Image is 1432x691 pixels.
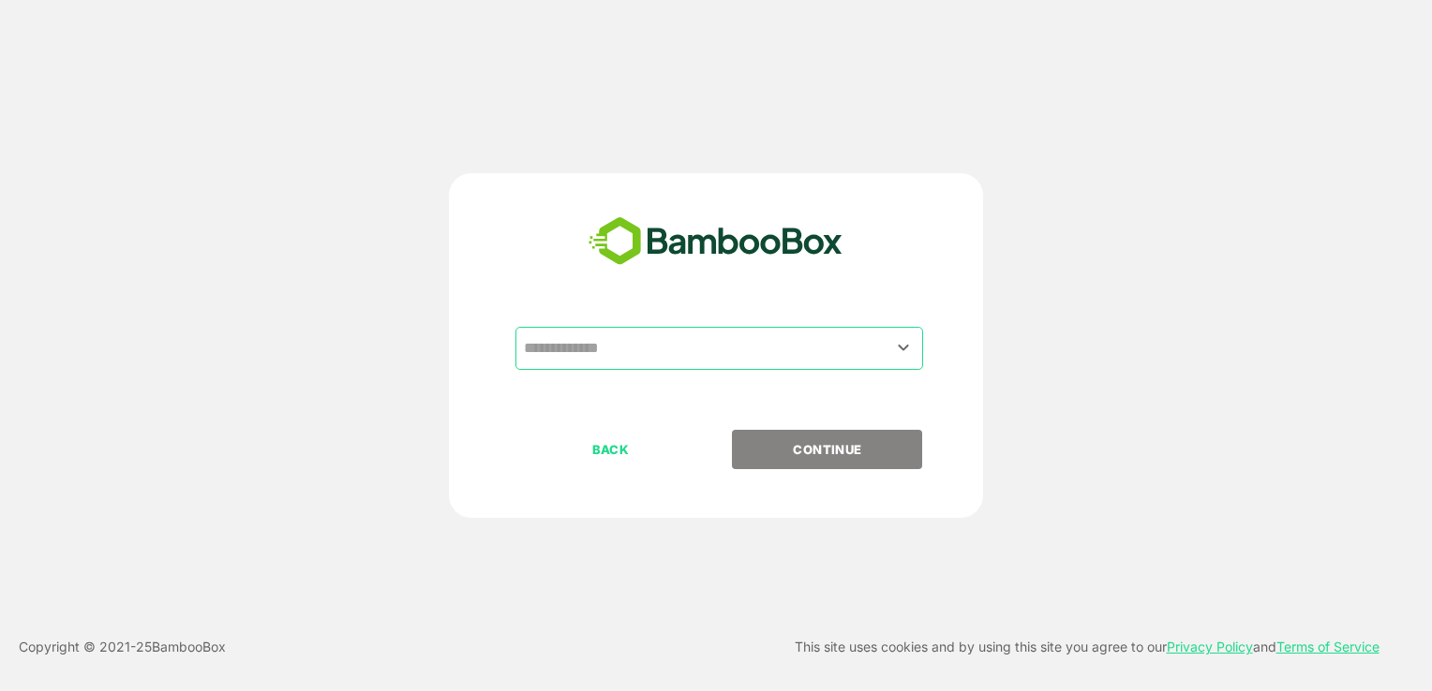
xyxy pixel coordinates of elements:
button: Open [891,335,917,360]
p: BACK [517,439,705,460]
img: bamboobox [578,211,853,272]
button: CONTINUE [732,430,922,469]
p: Copyright © 2021- 25 BambooBox [19,636,226,658]
button: BACK [515,430,706,469]
p: This site uses cookies and by using this site you agree to our and [795,636,1380,658]
p: CONTINUE [734,439,921,460]
a: Terms of Service [1276,639,1380,654]
a: Privacy Policy [1167,639,1253,654]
